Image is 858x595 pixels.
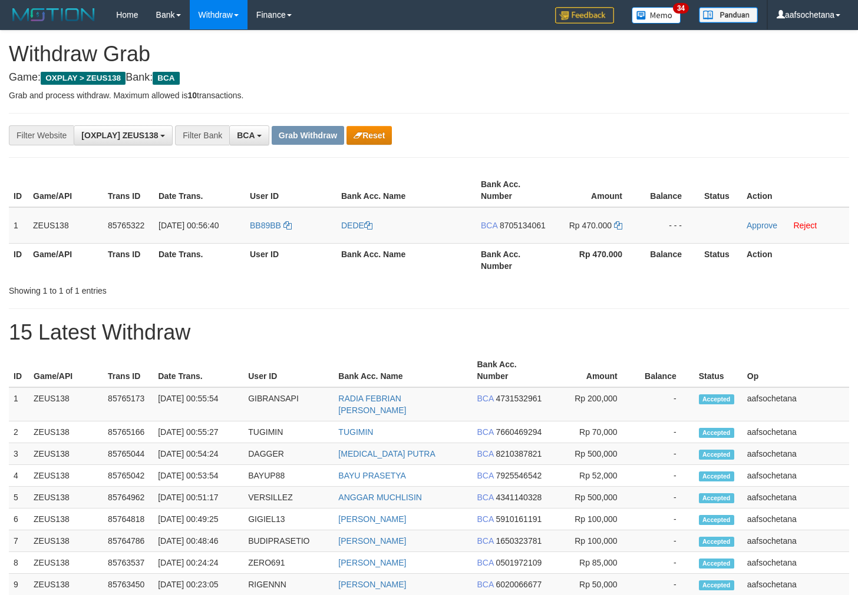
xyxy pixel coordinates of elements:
span: 34 [673,3,689,14]
p: Grab and process withdraw. Maximum allowed is transactions. [9,89,849,101]
span: Accepted [699,580,734,590]
th: Status [694,354,742,387]
td: DAGGER [243,443,334,465]
span: Accepted [699,559,734,569]
a: Copy 470000 to clipboard [614,221,622,230]
td: GIBRANSAPI [243,387,334,421]
td: aafsochetana [742,508,849,530]
span: Copy 8210387821 to clipboard [496,449,542,458]
td: TUGIMIN [243,421,334,443]
td: aafsochetana [742,465,849,487]
a: [PERSON_NAME] [338,514,406,524]
span: BCA [477,580,493,589]
span: Copy 4341140328 to clipboard [496,493,542,502]
a: DEDE [341,221,372,230]
td: - [635,443,694,465]
th: Game/API [28,243,103,277]
th: Trans ID [103,174,154,207]
th: Bank Acc. Number [476,243,551,277]
td: aafsochetana [742,421,849,443]
td: 1 [9,387,29,421]
td: Rp 500,000 [547,443,635,465]
button: Grab Withdraw [272,126,344,145]
span: Copy 6020066677 to clipboard [496,580,542,589]
th: Date Trans. [154,174,245,207]
span: Copy 7660469294 to clipboard [496,427,542,437]
span: Copy 1650323781 to clipboard [496,536,542,546]
span: [DATE] 00:56:40 [159,221,219,230]
td: ZEUS138 [28,207,103,244]
span: BCA [237,131,255,140]
td: - [635,530,694,552]
img: MOTION_logo.png [9,6,98,24]
button: Reset [346,126,392,145]
th: Status [699,243,742,277]
td: Rp 100,000 [547,508,635,530]
td: ZEUS138 [29,487,103,508]
td: ZERO691 [243,552,334,574]
th: Game/API [28,174,103,207]
th: ID [9,174,28,207]
a: BAYU PRASETYA [338,471,406,480]
td: 85764962 [103,487,153,508]
td: Rp 200,000 [547,387,635,421]
td: 1 [9,207,28,244]
td: 85765173 [103,387,153,421]
td: GIGIEL13 [243,508,334,530]
div: Showing 1 to 1 of 1 entries [9,280,349,297]
span: Accepted [699,515,734,525]
th: Trans ID [103,243,154,277]
th: Balance [640,243,699,277]
span: BCA [477,394,493,403]
th: Bank Acc. Number [476,174,551,207]
th: User ID [245,174,336,207]
a: Reject [793,221,817,230]
span: Copy 7925546542 to clipboard [496,471,542,480]
a: BB89BB [250,221,292,230]
td: 85763537 [103,552,153,574]
td: [DATE] 00:48:46 [153,530,243,552]
th: Amount [551,174,640,207]
th: User ID [245,243,336,277]
td: [DATE] 00:55:54 [153,387,243,421]
td: BUDIPRASETIO [243,530,334,552]
td: [DATE] 00:54:24 [153,443,243,465]
span: BB89BB [250,221,281,230]
td: [DATE] 00:24:24 [153,552,243,574]
a: TUGIMIN [338,427,373,437]
span: Accepted [699,428,734,438]
td: Rp 85,000 [547,552,635,574]
span: BCA [477,471,493,480]
img: panduan.png [699,7,758,23]
td: - [635,421,694,443]
td: [DATE] 00:51:17 [153,487,243,508]
h4: Game: Bank: [9,72,849,84]
a: [PERSON_NAME] [338,536,406,546]
button: BCA [229,125,269,145]
strong: 10 [187,91,197,100]
td: aafsochetana [742,443,849,465]
span: Accepted [699,493,734,503]
td: 3 [9,443,29,465]
button: [OXPLAY] ZEUS138 [74,125,173,145]
td: Rp 52,000 [547,465,635,487]
th: Game/API [29,354,103,387]
span: BCA [481,221,497,230]
td: 85764786 [103,530,153,552]
th: Rp 470.000 [551,243,640,277]
th: ID [9,354,29,387]
span: [OXPLAY] ZEUS138 [81,131,158,140]
td: 5 [9,487,29,508]
span: BCA [477,558,493,567]
img: Feedback.jpg [555,7,614,24]
td: ZEUS138 [29,508,103,530]
span: OXPLAY > ZEUS138 [41,72,126,85]
a: [MEDICAL_DATA] PUTRA [338,449,435,458]
span: Rp 470.000 [569,221,612,230]
td: aafsochetana [742,530,849,552]
div: Filter Website [9,125,74,145]
td: - [635,552,694,574]
a: ANGGAR MUCHLISIN [338,493,422,502]
h1: 15 Latest Withdraw [9,321,849,344]
td: Rp 70,000 [547,421,635,443]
